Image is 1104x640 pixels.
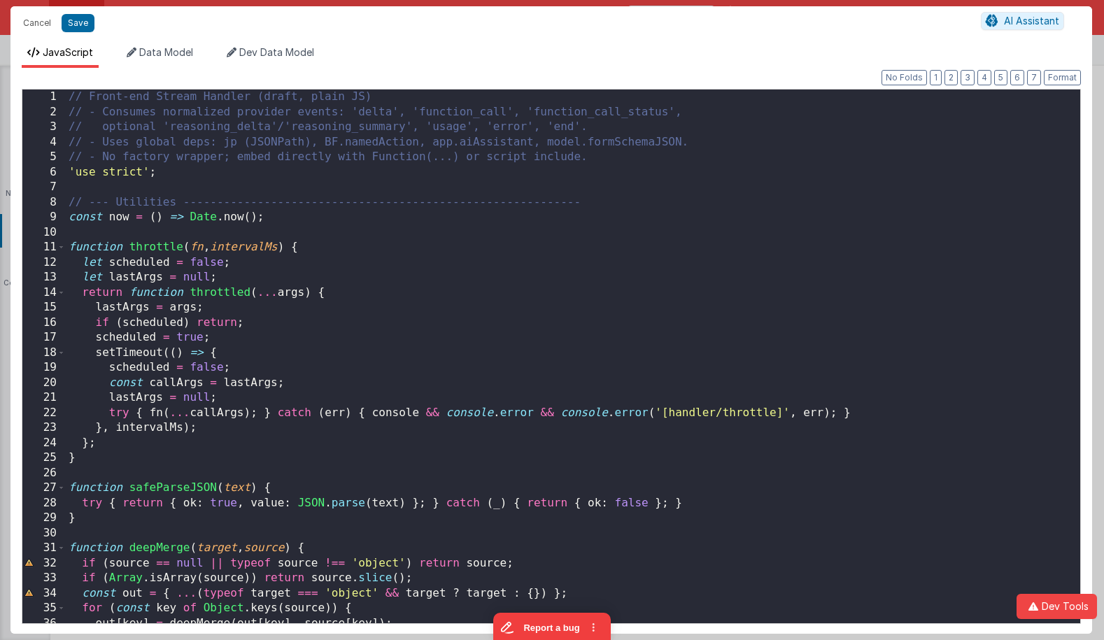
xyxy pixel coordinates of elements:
[139,46,193,58] span: Data Model
[22,285,66,301] div: 14
[944,70,958,85] button: 2
[22,346,66,361] div: 18
[22,496,66,511] div: 28
[22,360,66,376] div: 19
[1027,70,1041,85] button: 7
[22,105,66,120] div: 2
[22,541,66,556] div: 31
[22,616,66,632] div: 36
[22,90,66,105] div: 1
[22,406,66,421] div: 22
[239,46,314,58] span: Dev Data Model
[961,70,975,85] button: 3
[22,511,66,526] div: 29
[22,571,66,586] div: 33
[882,70,927,85] button: No Folds
[1044,70,1081,85] button: Format
[22,390,66,406] div: 21
[22,150,66,165] div: 5
[22,300,66,315] div: 15
[22,450,66,466] div: 25
[22,526,66,541] div: 30
[1010,70,1024,85] button: 6
[22,135,66,150] div: 4
[22,255,66,271] div: 12
[930,70,942,85] button: 1
[62,14,94,32] button: Save
[22,240,66,255] div: 11
[22,586,66,602] div: 34
[22,195,66,211] div: 8
[22,466,66,481] div: 26
[22,225,66,241] div: 10
[22,481,66,496] div: 27
[1004,15,1059,27] span: AI Assistant
[22,180,66,195] div: 7
[22,330,66,346] div: 17
[994,70,1007,85] button: 5
[22,120,66,135] div: 3
[22,556,66,571] div: 32
[43,46,93,58] span: JavaScript
[977,70,991,85] button: 4
[22,420,66,436] div: 23
[22,270,66,285] div: 13
[22,601,66,616] div: 35
[1017,594,1097,619] button: Dev Tools
[22,436,66,451] div: 24
[981,12,1064,30] button: AI Assistant
[22,210,66,225] div: 9
[22,165,66,180] div: 6
[22,315,66,331] div: 16
[16,13,58,33] button: Cancel
[22,376,66,391] div: 20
